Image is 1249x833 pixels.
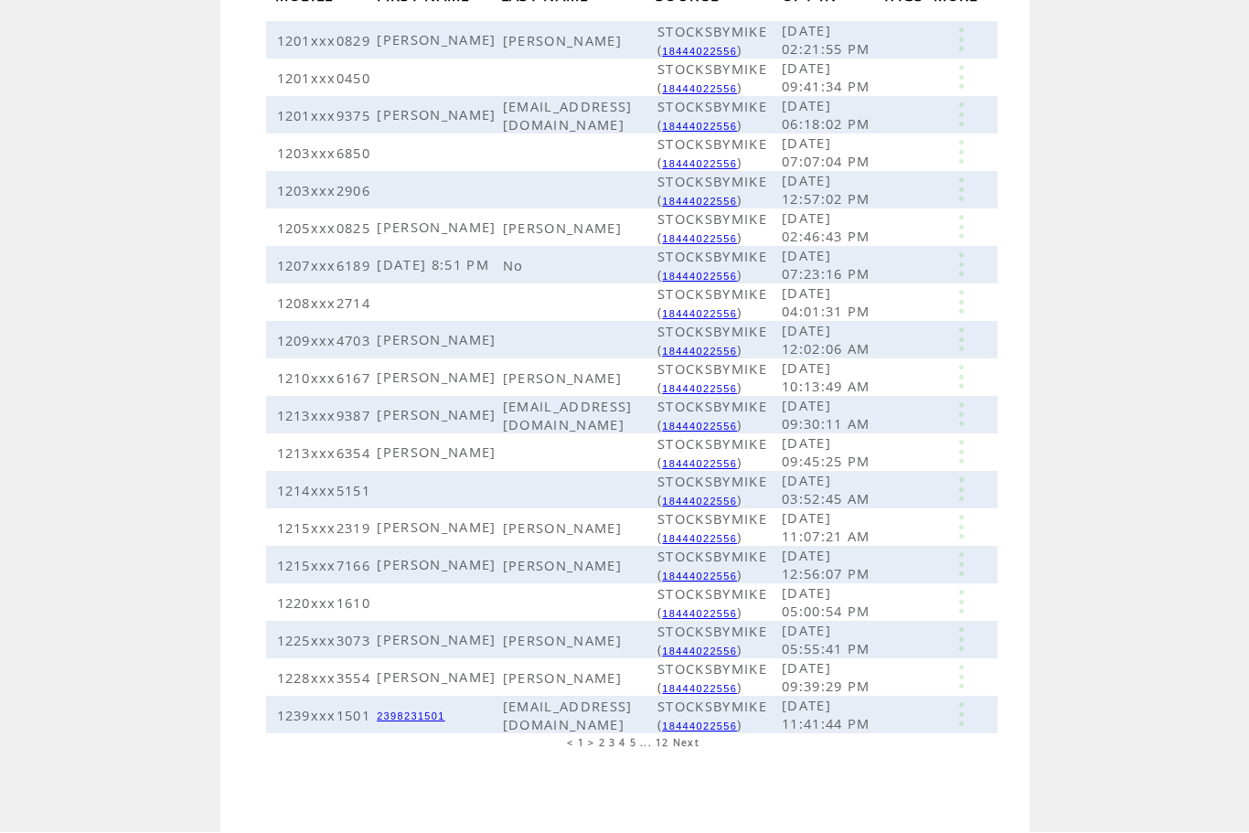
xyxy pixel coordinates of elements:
[567,737,595,750] span: < 1 >
[277,632,376,650] span: 1225xxx3073
[277,669,376,688] span: 1228xxx3554
[609,737,615,750] a: 3
[277,557,376,575] span: 1215xxx7166
[377,406,500,424] span: [PERSON_NAME]
[662,684,737,695] a: 18444022556
[657,248,767,284] span: STOCKSBYMIKE ( )
[782,322,875,358] span: [DATE] 12:02:06 AM
[662,609,737,620] a: 18444022556
[662,159,737,170] a: 18444022556
[377,256,494,274] span: [DATE] 8:51 PM
[657,98,767,134] span: STOCKSBYMIKE ( )
[662,646,737,657] a: 18444022556
[662,122,737,133] a: 18444022556
[782,284,875,321] span: [DATE] 04:01:31 PM
[277,332,376,350] span: 1209xxx4703
[782,59,875,96] span: [DATE] 09:41:34 PM
[662,497,737,507] a: 18444022556
[277,482,376,500] span: 1214xxx5151
[782,434,875,471] span: [DATE] 09:45:25 PM
[377,556,500,574] span: [PERSON_NAME]
[503,698,633,734] span: [EMAIL_ADDRESS][DOMAIN_NAME]
[377,106,500,124] span: [PERSON_NAME]
[782,472,875,508] span: [DATE] 03:52:45 AM
[277,144,376,163] span: 1203xxx6850
[662,272,737,283] a: 18444022556
[277,294,376,313] span: 1208xxx2714
[782,397,875,433] span: [DATE] 09:30:11 AM
[657,23,767,59] span: STOCKSBYMIKE ( )
[277,69,376,88] span: 1201xxx0450
[503,632,626,650] span: [PERSON_NAME]
[277,444,376,463] span: 1213xxx6354
[277,257,376,275] span: 1207xxx6189
[503,219,626,238] span: [PERSON_NAME]
[619,737,625,750] span: 4
[662,234,737,245] a: 18444022556
[662,384,737,395] a: 18444022556
[503,369,626,388] span: [PERSON_NAME]
[377,631,500,649] span: [PERSON_NAME]
[277,32,376,50] span: 1201xxx0829
[657,548,767,584] span: STOCKSBYMIKE ( )
[377,711,445,722] a: 2398231501
[673,737,699,750] a: Next
[782,97,875,133] span: [DATE] 06:18:02 PM
[662,197,737,208] a: 18444022556
[657,473,767,509] span: STOCKSBYMIKE ( )
[377,368,500,387] span: [PERSON_NAME]
[662,84,737,95] a: 18444022556
[503,257,528,275] span: No
[277,407,376,425] span: 1213xxx9387
[657,285,767,322] span: STOCKSBYMIKE ( )
[782,584,875,621] span: [DATE] 05:00:54 PM
[277,369,376,388] span: 1210xxx6167
[662,459,737,470] a: 18444022556
[657,510,767,547] span: STOCKSBYMIKE ( )
[662,534,737,545] a: 18444022556
[277,182,376,200] span: 1203xxx2906
[640,737,652,750] span: ...
[657,323,767,359] span: STOCKSBYMIKE ( )
[782,622,875,658] span: [DATE] 05:55:41 PM
[782,359,875,396] span: [DATE] 10:13:49 AM
[662,309,737,320] a: 18444022556
[277,707,376,725] span: 1239xxx1501
[277,219,376,238] span: 1205xxx0825
[782,172,875,208] span: [DATE] 12:57:02 PM
[657,173,767,209] span: STOCKSBYMIKE ( )
[782,659,875,696] span: [DATE] 09:39:29 PM
[657,623,767,659] span: STOCKSBYMIKE ( )
[662,721,737,732] a: 18444022556
[377,518,500,537] span: [PERSON_NAME]
[503,32,626,50] span: [PERSON_NAME]
[277,519,376,538] span: 1215xxx2319
[503,98,633,134] span: [EMAIL_ADDRESS][DOMAIN_NAME]
[782,209,875,246] span: [DATE] 02:46:43 PM
[277,107,376,125] span: 1201xxx9375
[782,697,875,733] span: [DATE] 11:41:44 PM
[656,737,669,750] a: 12
[630,737,636,750] a: 5
[782,247,875,283] span: [DATE] 07:23:16 PM
[662,422,737,433] a: 18444022556
[657,360,767,397] span: STOCKSBYMIKE ( )
[503,398,633,434] span: [EMAIL_ADDRESS][DOMAIN_NAME]
[657,660,767,697] span: STOCKSBYMIKE ( )
[277,594,376,613] span: 1220xxx1610
[662,347,737,358] a: 18444022556
[377,331,500,349] span: [PERSON_NAME]
[503,557,626,575] span: [PERSON_NAME]
[599,737,605,750] a: 2
[657,135,767,172] span: STOCKSBYMIKE ( )
[377,668,500,687] span: [PERSON_NAME]
[377,219,500,237] span: [PERSON_NAME]
[657,210,767,247] span: STOCKSBYMIKE ( )
[377,443,500,462] span: [PERSON_NAME]
[377,31,500,49] span: [PERSON_NAME]
[503,519,626,538] span: [PERSON_NAME]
